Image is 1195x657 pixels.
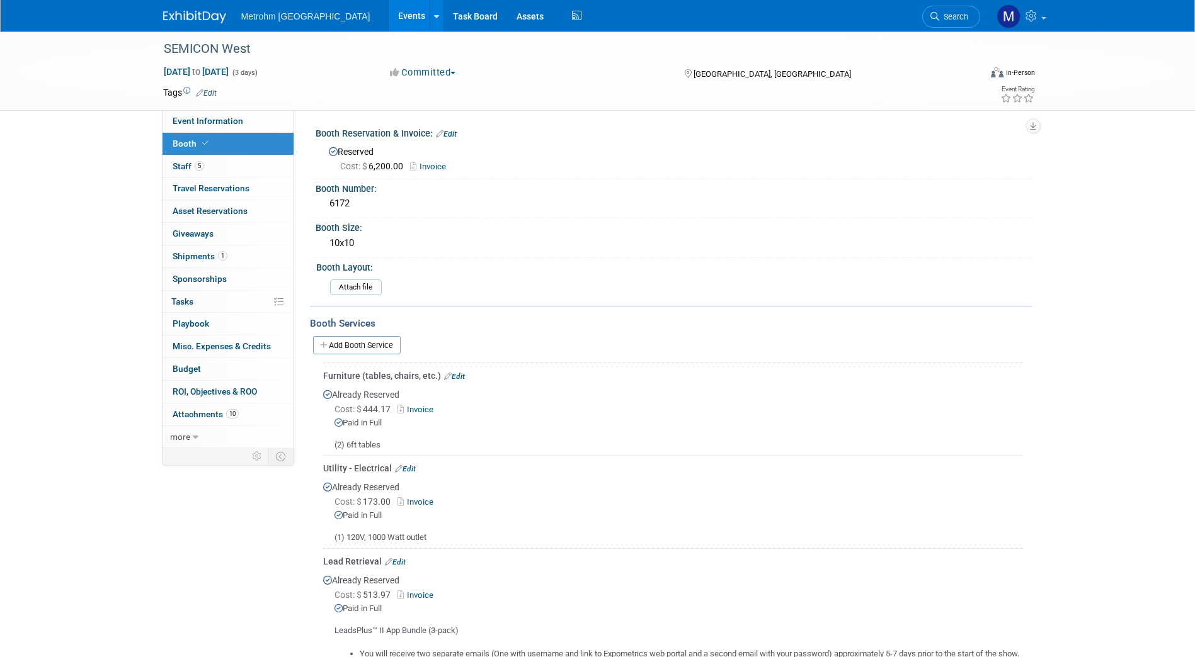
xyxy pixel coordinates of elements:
[334,590,396,600] span: 513.97
[340,161,408,171] span: 6,200.00
[397,590,438,600] a: Invoice
[323,369,1023,382] div: Furniture (tables, chairs, etc.)
[163,403,294,425] a: Attachments10
[173,364,201,374] span: Budget
[163,66,229,77] span: [DATE] [DATE]
[310,317,1032,330] div: Booth Services
[173,341,271,351] span: Misc. Expenses & Credits
[171,296,193,306] span: Tasks
[340,161,369,171] span: Cost: $
[163,155,294,177] a: Staff5
[334,510,1023,522] div: Paid in Full
[939,12,968,21] span: Search
[163,133,294,155] a: Booth
[159,38,961,60] div: SEMICON West
[173,228,214,239] span: Giveaways
[173,386,257,396] span: ROI, Objectives & ROO
[268,448,294,464] td: Toggle Event Tabs
[436,130,457,138] a: Edit
[444,372,465,381] a: Edit
[190,67,202,77] span: to
[325,142,1023,173] div: Reserved
[170,432,190,442] span: more
[395,464,416,473] a: Edit
[163,291,294,313] a: Tasks
[323,474,1023,544] div: Already Reserved
[163,381,294,403] a: ROI, Objectives & ROO
[163,268,294,290] a: Sponsorships
[226,409,239,418] span: 10
[334,497,396,507] span: 173.00
[196,89,217,98] a: Edit
[1005,68,1035,77] div: In-Person
[163,200,294,222] a: Asset Reservations
[325,194,1023,213] div: 6172
[906,65,1036,84] div: Event Format
[1000,86,1034,93] div: Event Rating
[385,558,406,566] a: Edit
[334,590,363,600] span: Cost: $
[173,409,239,419] span: Attachments
[323,522,1023,544] div: (1) 120V, 1000 Watt outlet
[410,162,452,171] a: Invoice
[163,86,217,99] td: Tags
[323,462,1023,474] div: Utility - Electrical
[397,405,438,414] a: Invoice
[173,183,249,193] span: Travel Reservations
[231,69,258,77] span: (3 days)
[173,251,227,261] span: Shipments
[323,382,1023,451] div: Already Reserved
[316,179,1032,195] div: Booth Number:
[173,274,227,284] span: Sponsorships
[163,335,294,357] a: Misc. Expenses & Credits
[218,251,227,261] span: 1
[173,161,204,171] span: Staff
[163,313,294,335] a: Playbook
[922,6,980,28] a: Search
[202,140,209,147] i: Booth reservation complete
[163,426,294,448] a: more
[173,138,211,149] span: Booth
[334,404,396,414] span: 444.17
[246,448,268,464] td: Personalize Event Tab Strip
[163,11,226,23] img: ExhibitDay
[991,67,1003,77] img: Format-Inperson.png
[163,223,294,245] a: Giveaways
[334,404,363,414] span: Cost: $
[316,218,1032,234] div: Booth Size:
[334,603,1023,615] div: Paid in Full
[173,318,209,328] span: Playbook
[163,358,294,380] a: Budget
[316,124,1032,140] div: Booth Reservation & Invoice:
[163,110,294,132] a: Event Information
[323,555,1023,568] div: Lead Retrieval
[173,116,243,126] span: Event Information
[334,497,363,507] span: Cost: $
[195,161,204,171] span: 5
[316,258,1027,274] div: Booth Layout:
[241,11,370,21] span: Metrohm [GEOGRAPHIC_DATA]
[386,66,460,79] button: Committed
[997,4,1021,28] img: Michelle Simoes
[163,177,294,199] a: Travel Reservations
[163,245,294,267] a: Shipments1
[313,336,401,354] a: Add Booth Service
[397,497,438,507] a: Invoice
[173,206,248,216] span: Asset Reservations
[325,233,1023,253] div: 10x10
[694,69,851,79] span: [GEOGRAPHIC_DATA], [GEOGRAPHIC_DATA]
[334,417,1023,429] div: Paid in Full
[323,429,1023,451] div: (2) 6ft tables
